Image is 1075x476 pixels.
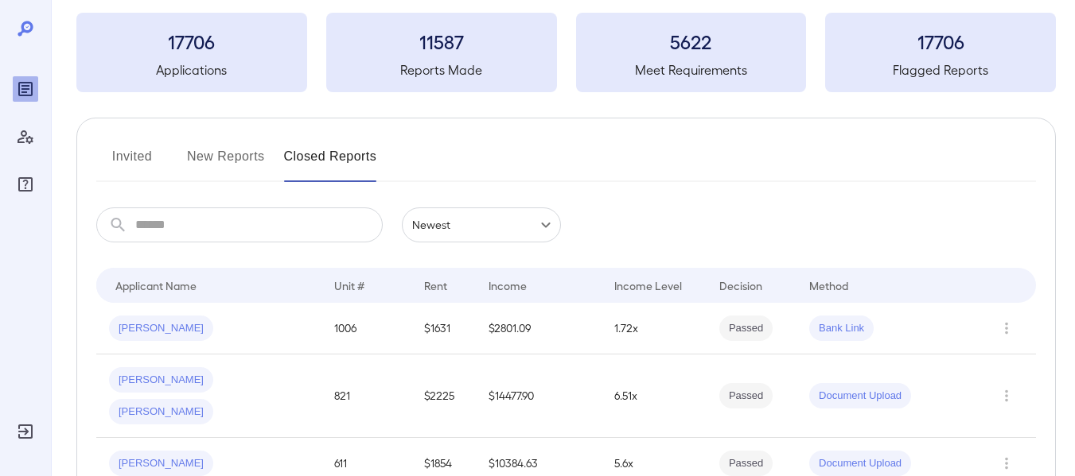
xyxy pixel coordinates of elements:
[13,76,38,102] div: Reports
[489,276,527,295] div: Income
[602,354,707,438] td: 6.51x
[326,60,557,79] h5: Reports Made
[825,29,1056,54] h3: 17706
[476,303,601,354] td: $2801.09
[994,451,1019,476] button: Row Actions
[809,276,848,295] div: Method
[321,354,411,438] td: 821
[809,456,911,471] span: Document Upload
[96,144,168,182] button: Invited
[326,29,557,54] h3: 11587
[321,303,411,354] td: 1006
[109,404,213,420] span: [PERSON_NAME]
[994,383,1019,408] button: Row Actions
[76,29,307,54] h3: 17706
[284,144,377,182] button: Closed Reports
[13,419,38,444] div: Log Out
[576,60,807,79] h5: Meet Requirements
[719,276,762,295] div: Decision
[809,321,874,336] span: Bank Link
[334,276,364,295] div: Unit #
[76,60,307,79] h5: Applications
[109,456,213,471] span: [PERSON_NAME]
[13,172,38,197] div: FAQ
[115,276,197,295] div: Applicant Name
[614,276,682,295] div: Income Level
[402,207,561,242] div: Newest
[187,144,265,182] button: New Reports
[411,354,476,438] td: $2225
[411,303,476,354] td: $1631
[476,354,601,438] td: $14477.90
[424,276,450,295] div: Rent
[825,60,1056,79] h5: Flagged Reports
[719,456,773,471] span: Passed
[602,303,707,354] td: 1.72x
[719,389,773,404] span: Passed
[576,29,807,54] h3: 5622
[719,321,773,336] span: Passed
[109,321,213,336] span: [PERSON_NAME]
[76,13,1056,92] summary: 17706Applications11587Reports Made5622Meet Requirements17706Flagged Reports
[994,315,1019,341] button: Row Actions
[13,124,38,149] div: Manage Users
[109,373,213,388] span: [PERSON_NAME]
[809,389,911,404] span: Document Upload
